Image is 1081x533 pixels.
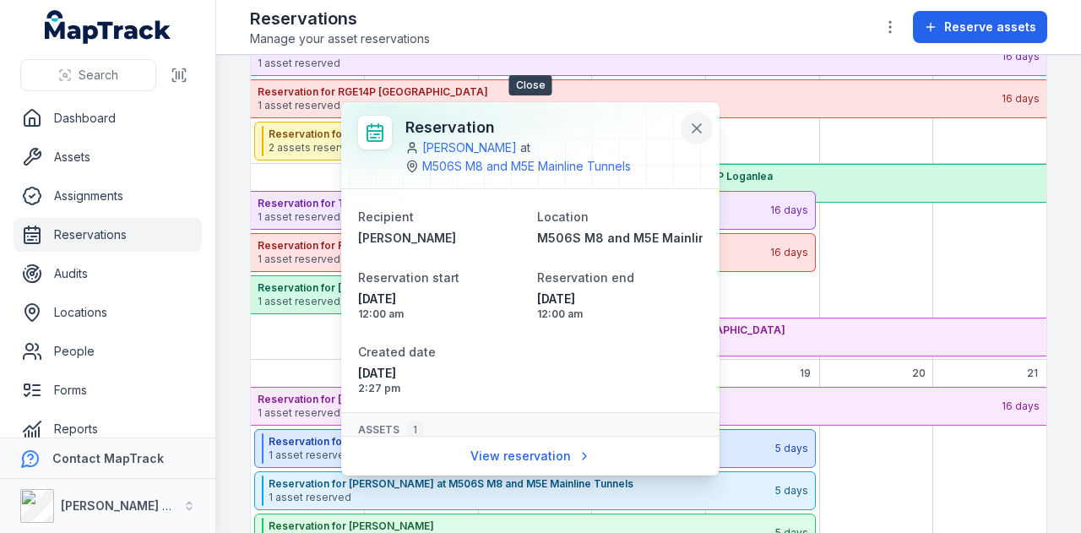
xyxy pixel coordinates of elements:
h2: Reservations [250,7,430,30]
span: Manage your asset reservations [250,30,430,47]
button: Reserve assets [913,11,1047,43]
button: Search [20,59,156,91]
div: 1 [406,420,424,440]
button: Reservation for [PERSON_NAME] at M506S M8 and M5E Mainline Tunnels1 asset reserved5 days [254,471,816,510]
span: Close [509,75,552,95]
span: 1 asset reserved [269,449,774,462]
span: 20 [912,367,926,380]
a: Dashboard [14,101,202,135]
button: Reservation for [PERSON_NAME] at M506S M8 and M5E Mainline Tunnels1 asset reserved5 days [254,429,816,468]
span: 2:27 pm [358,382,524,395]
span: Created date [358,345,436,359]
span: 12:00 am [358,307,524,321]
span: 1 asset reserved [258,406,1000,420]
span: 1 asset reserved [258,295,546,308]
strong: Reservation for [PERSON_NAME] at MDJV01P Loganlea [258,281,546,295]
a: Forms [14,373,202,407]
a: Assignments [14,179,202,213]
span: 12:00 am [537,307,703,321]
strong: Reservation for [PERSON_NAME] at CJG06A [GEOGRAPHIC_DATA] [269,128,432,141]
span: 1 asset reserved [258,57,1000,70]
a: M506S M8 and M5E Mainline Tunnels [422,158,631,175]
span: M506S M8 and M5E Mainline Tunnels [537,231,765,245]
a: [PERSON_NAME] [422,139,517,156]
button: Reservation for [PERSON_NAME] at MDJV01P Loganlea1 asset reserved8 days [251,275,589,314]
button: Reservation for [PERSON_NAME] at [GEOGRAPHIC_DATA]1 asset reserved16 days [251,387,1046,426]
a: MapTrack [45,10,171,44]
a: Assets [14,140,202,174]
a: Reports [14,412,202,446]
span: Location [537,209,589,224]
strong: Reservation for [PERSON_NAME] at [GEOGRAPHIC_DATA] [258,393,1000,406]
span: Reserve assets [944,19,1036,35]
button: Reservation for TRA63A Freemans Waterhole1 asset reserved16 days [251,191,816,230]
strong: Reservation for [PERSON_NAME] [269,519,774,533]
span: at [520,139,530,156]
span: [DATE] [358,365,524,382]
button: Reservation for RGE14P [GEOGRAPHIC_DATA]1 asset reserved16 days [251,79,1046,118]
time: 19/09/2025, 12:00:00 am [537,291,703,321]
strong: Reservation for RGE14P [GEOGRAPHIC_DATA] [258,85,1000,99]
button: Reservation for [PERSON_NAME] at CJG06A [GEOGRAPHIC_DATA]2 assets reserved2 days [254,122,475,160]
time: 27/08/2025, 2:27:20 pm [358,365,524,395]
span: Reservation start [358,270,459,285]
span: 1 asset reserved [258,99,1000,112]
span: Recipient [358,209,414,224]
span: 1 asset reserved [269,491,774,504]
a: M506S M8 and M5E Mainline Tunnels [537,230,703,247]
button: Reservation for TRA63A Freemans Waterhole1 asset reserved16 days [251,37,1046,76]
a: Audits [14,257,202,291]
span: Search [79,67,118,84]
strong: Contact MapTrack [52,451,164,465]
a: People [14,334,202,368]
strong: [PERSON_NAME] Group [61,498,199,513]
strong: Reservation for RGE14P [GEOGRAPHIC_DATA] [258,239,769,253]
strong: Reservation for TRA63A Freemans Waterhole [258,197,769,210]
time: 15/09/2025, 12:00:00 am [358,291,524,321]
a: Reservations [14,218,202,252]
span: 2 assets reserved [269,141,432,155]
span: 1 asset reserved [258,210,769,224]
span: 1 asset reserved [258,253,769,266]
span: 21 [1027,367,1038,380]
strong: Reservation for [PERSON_NAME] at M506S M8 and M5E Mainline Tunnels [269,477,774,491]
strong: Reservation for [PERSON_NAME] at M506S M8 and M5E Mainline Tunnels [269,435,774,449]
button: Reservation for RGE14P [GEOGRAPHIC_DATA]1 asset reserved16 days [251,233,816,272]
a: Locations [14,296,202,329]
span: [DATE] [537,291,703,307]
h3: Reservation [405,116,676,139]
a: View reservation [459,440,602,472]
span: [DATE] [358,291,524,307]
span: Assets [358,420,424,440]
a: [PERSON_NAME] [358,230,524,247]
span: Reservation end [537,270,634,285]
span: 19 [800,367,811,380]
